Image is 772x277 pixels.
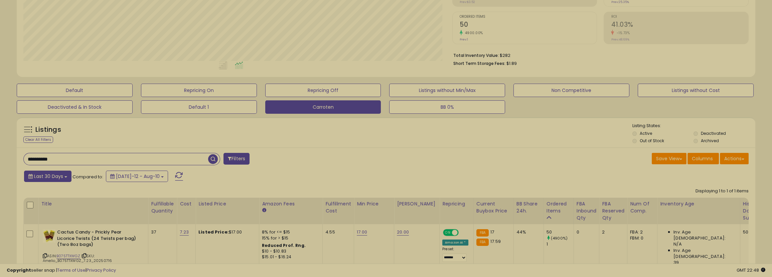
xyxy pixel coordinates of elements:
span: Ordered Items [460,15,597,19]
li: $282 [453,51,744,59]
button: Listings without Min/Max [389,84,505,97]
div: Historical Days Of Supply [743,200,767,221]
div: Ordered Items [547,200,571,214]
span: [DATE]-12 - Aug-10 [116,173,160,180]
div: Cost [180,200,193,207]
a: Terms of Use [57,267,86,273]
button: Listings without Cost [638,84,754,97]
img: 511CNItk+7L._SL40_.jpg [43,229,55,243]
a: 7.23 [180,229,189,236]
button: Non Competitive [513,84,629,97]
span: 2025-09-10 22:48 GMT [737,267,765,273]
div: 50 [547,229,574,235]
div: Listed Price [198,200,256,207]
span: N/A [673,241,681,247]
div: $15.01 - $16.24 [262,254,317,260]
label: Out of Stock [640,138,664,144]
div: 15% for > $15 [262,235,317,241]
span: | SKU: Amelio_B075TTXWGZ_7.23_20250716 [43,253,112,263]
button: Filters [223,153,250,165]
h5: Listings [35,125,61,134]
button: Last 30 Days [24,171,71,182]
b: Short Term Storage Fees: [453,61,505,66]
small: FBA [476,239,489,246]
div: [PERSON_NAME] [397,200,437,207]
small: -15.73% [614,30,630,35]
button: Columns [687,153,719,164]
a: Privacy Policy [87,267,116,273]
div: Clear All Filters [23,136,53,143]
button: Default 1 [141,100,257,114]
label: Active [640,130,652,136]
div: Fulfillable Quantity [151,200,174,214]
small: Prev: 48.69% [611,37,629,41]
b: Cactus Candy - Prickly Pear Licorice Twists (24 Twists per bag) (Two 8oz bags) [57,229,138,250]
h2: 50 [460,21,597,30]
label: Archived [701,138,719,144]
span: Inv. Age [DEMOGRAPHIC_DATA]: [673,229,735,241]
div: $17.00 [198,229,254,235]
div: Min Price [357,200,391,207]
div: Displaying 1 to 1 of 1 items [696,188,749,194]
span: 17.59 [490,238,501,245]
h2: 41.03% [611,21,748,30]
small: Prev: 1 [460,37,468,41]
div: 2 [602,229,622,235]
div: 0 [577,229,594,235]
span: Last 30 Days [34,173,63,180]
span: 39 [673,260,679,266]
div: $10 - $10.83 [262,249,317,254]
div: FBA: 2 [630,229,652,235]
b: Total Inventory Value: [453,53,499,58]
button: Carroten [265,100,381,114]
div: Repricing [442,200,471,207]
small: 4900.00% [463,30,483,35]
label: Deactivated [701,130,726,136]
small: (4900%) [551,236,568,241]
b: Reduced Prof. Rng. [262,243,306,248]
div: Current Buybox Price [476,200,511,214]
span: $1.89 [506,60,517,67]
div: 1 [547,241,574,247]
button: BB 0% [389,100,505,114]
button: Repricing Off [265,84,381,97]
button: Default [17,84,133,97]
strong: Copyright [7,267,31,273]
div: Amazon AI * [442,240,468,246]
button: Actions [720,153,749,164]
div: Fulfillment Cost [325,200,351,214]
div: ASIN: [43,229,143,271]
div: seller snap | | [7,267,116,274]
div: 50.40 [743,229,765,235]
p: Listing States: [632,123,755,129]
div: 8% for <= $15 [262,229,317,235]
span: ROI [611,15,748,19]
span: 17 [490,229,494,235]
div: Inventory Age [660,200,737,207]
span: ON [444,230,452,236]
span: Inv. Age [DEMOGRAPHIC_DATA]: [673,248,735,260]
button: Save View [652,153,686,164]
button: Deactivated & In Stock [17,100,133,114]
button: Repricing On [141,84,257,97]
span: Compared to: [72,174,103,180]
div: 4.55 [325,229,349,235]
div: Num of Comp. [630,200,654,214]
div: BB Share 24h. [516,200,541,214]
div: Amazon Fees [262,200,320,207]
b: Listed Price: [198,229,229,235]
a: 17.00 [357,229,367,236]
span: Columns [692,155,713,162]
div: FBA inbound Qty [577,200,597,221]
div: 37 [151,229,172,235]
div: FBA Reserved Qty [602,200,624,221]
button: [DATE]-12 - Aug-10 [106,171,168,182]
a: B075TTXWGZ [56,253,80,259]
div: FBM: 0 [630,235,652,241]
div: 44% [516,229,538,235]
div: Preset: [442,247,468,262]
span: OFF [458,230,468,236]
div: Title [41,200,145,207]
small: Amazon Fees. [262,207,266,213]
a: 20.00 [397,229,409,236]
